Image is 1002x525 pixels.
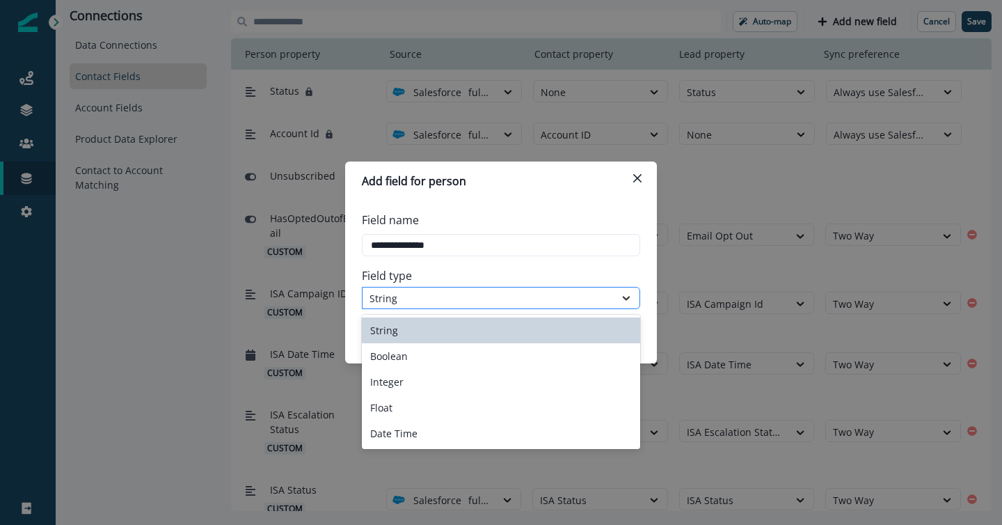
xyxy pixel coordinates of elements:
[362,369,640,395] div: Integer
[362,318,640,343] div: String
[362,395,640,421] div: Float
[362,212,419,228] p: Field name
[362,267,632,284] label: Field type
[362,421,640,446] div: Date Time
[626,167,649,189] button: Close
[362,343,640,369] div: Boolean
[369,291,607,306] div: String
[362,173,466,189] p: Add field for person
